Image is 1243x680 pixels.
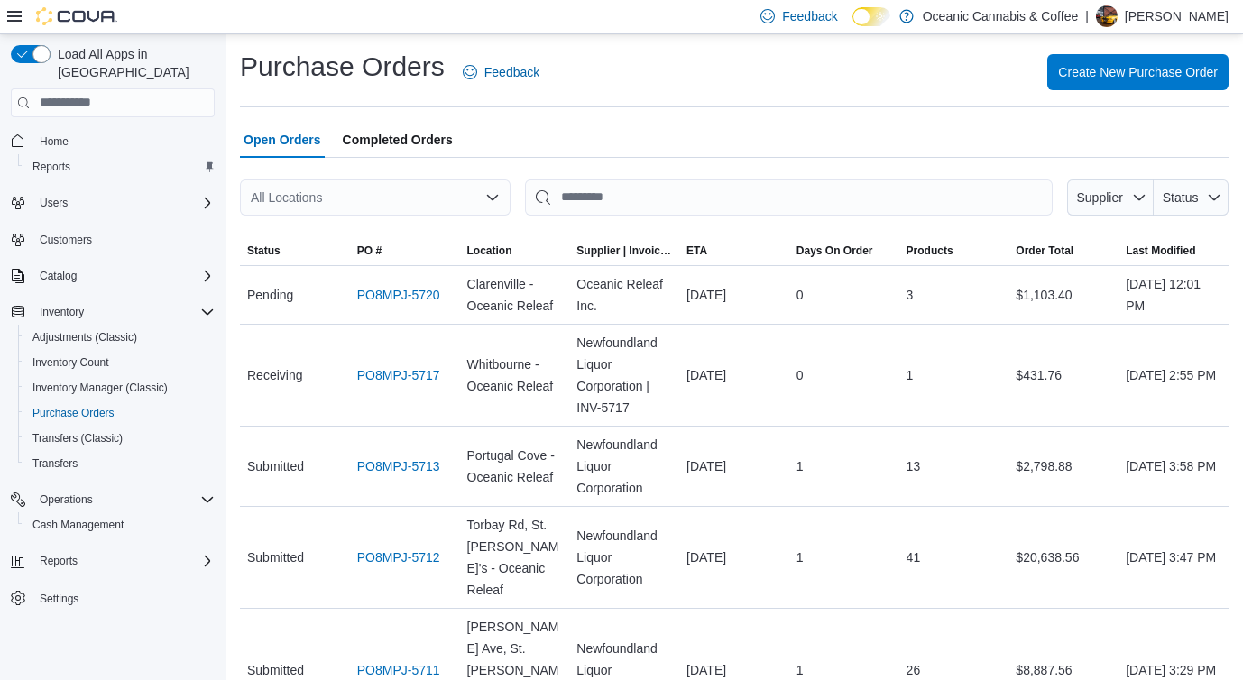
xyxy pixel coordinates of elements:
[32,265,215,287] span: Catalog
[18,375,222,400] button: Inventory Manager (Classic)
[32,550,85,572] button: Reports
[25,453,85,474] a: Transfers
[343,122,453,158] span: Completed Orders
[569,236,679,265] button: Supplier | Invoice Number
[32,192,75,214] button: Users
[18,512,222,538] button: Cash Management
[1096,5,1118,27] div: Shirley Pearce
[25,377,215,399] span: Inventory Manager (Classic)
[25,514,215,536] span: Cash Management
[32,131,76,152] a: Home
[1119,266,1229,324] div: [DATE] 12:01 PM
[32,192,215,214] span: Users
[1008,448,1119,484] div: $2,798.88
[18,350,222,375] button: Inventory Count
[467,445,563,488] span: Portugal Cove - Oceanic Releaf
[32,406,115,420] span: Purchase Orders
[357,547,440,568] a: PO8MPJ-5712
[40,492,93,507] span: Operations
[247,547,304,568] span: Submitted
[1047,54,1229,90] button: Create New Purchase Order
[1125,5,1229,27] p: [PERSON_NAME]
[1119,448,1229,484] div: [DATE] 3:58 PM
[32,456,78,471] span: Transfers
[467,514,563,601] span: Torbay Rd, St. [PERSON_NAME]'s - Oceanic Releaf
[18,400,222,426] button: Purchase Orders
[32,431,123,446] span: Transfers (Classic)
[4,584,222,611] button: Settings
[4,263,222,289] button: Catalog
[25,402,122,424] a: Purchase Orders
[25,453,215,474] span: Transfers
[467,354,563,397] span: Whitbourne - Oceanic Releaf
[456,54,547,90] a: Feedback
[679,448,789,484] div: [DATE]
[679,357,789,393] div: [DATE]
[32,265,84,287] button: Catalog
[789,236,899,265] button: Days On Order
[247,455,304,477] span: Submitted
[923,5,1079,27] p: Oceanic Cannabis & Coffee
[1154,179,1229,216] button: Status
[782,7,837,25] span: Feedback
[32,160,70,174] span: Reports
[357,284,440,306] a: PO8MPJ-5720
[32,518,124,532] span: Cash Management
[36,7,117,25] img: Cova
[32,301,215,323] span: Inventory
[40,305,84,319] span: Inventory
[1058,63,1218,81] span: Create New Purchase Order
[18,426,222,451] button: Transfers (Classic)
[907,284,914,306] span: 3
[244,122,321,158] span: Open Orders
[1085,5,1089,27] p: |
[907,547,921,568] span: 41
[467,273,563,317] span: Clarenville - Oceanic Releaf
[569,427,679,506] div: Newfoundland Liquor Corporation
[247,284,293,306] span: Pending
[569,266,679,324] div: Oceanic Releaf Inc.
[1119,539,1229,575] div: [DATE] 3:47 PM
[18,325,222,350] button: Adjustments (Classic)
[467,244,512,258] div: Location
[25,156,215,178] span: Reports
[796,244,873,258] span: Days On Order
[4,226,222,253] button: Customers
[1163,190,1199,205] span: Status
[907,455,921,477] span: 13
[1126,244,1195,258] span: Last Modified
[247,244,281,258] span: Status
[357,364,440,386] a: PO8MPJ-5717
[899,236,1009,265] button: Products
[1008,357,1119,393] div: $431.76
[25,352,116,373] a: Inventory Count
[40,233,92,247] span: Customers
[32,228,215,251] span: Customers
[4,487,222,512] button: Operations
[569,518,679,597] div: Newfoundland Liquor Corporation
[796,455,804,477] span: 1
[40,134,69,149] span: Home
[25,427,130,449] a: Transfers (Classic)
[240,236,350,265] button: Status
[25,377,175,399] a: Inventory Manager (Classic)
[1067,179,1154,216] button: Supplier
[686,244,707,258] span: ETA
[679,539,789,575] div: [DATE]
[11,121,215,658] nav: Complex example
[460,236,570,265] button: Location
[32,381,168,395] span: Inventory Manager (Classic)
[1008,539,1119,575] div: $20,638.56
[32,301,91,323] button: Inventory
[25,156,78,178] a: Reports
[25,402,215,424] span: Purchase Orders
[4,128,222,154] button: Home
[4,190,222,216] button: Users
[25,514,131,536] a: Cash Management
[907,364,914,386] span: 1
[569,325,679,426] div: Newfoundland Liquor Corporation | INV-5717
[32,586,215,609] span: Settings
[247,364,302,386] span: Receiving
[40,269,77,283] span: Catalog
